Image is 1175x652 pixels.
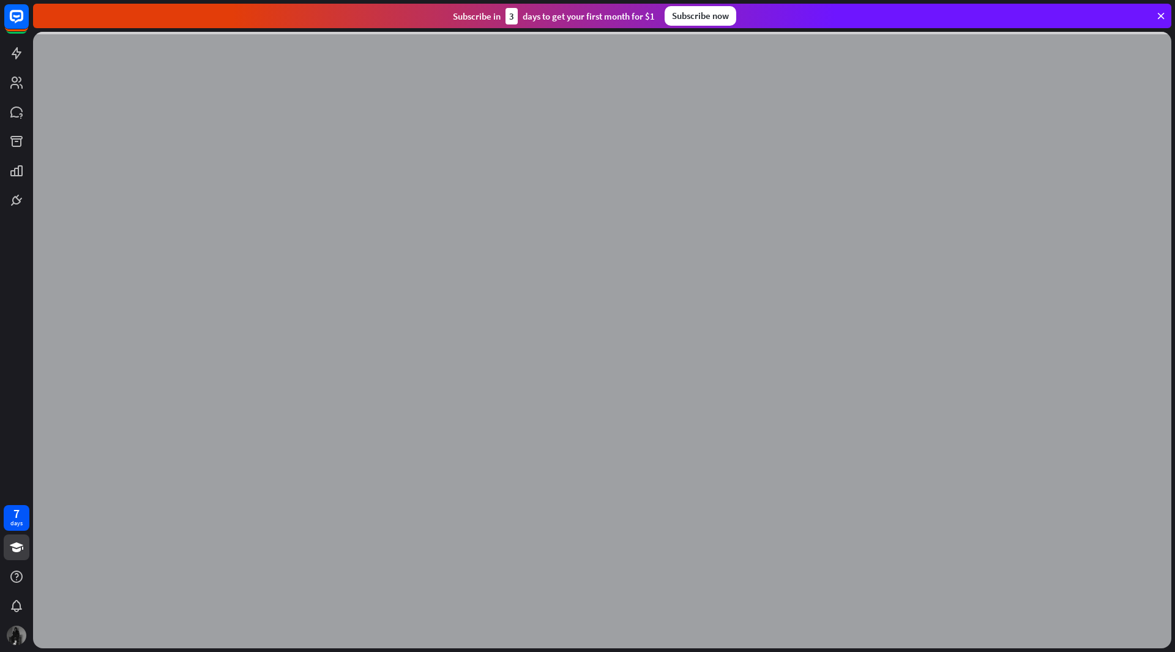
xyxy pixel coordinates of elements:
[453,8,655,24] div: Subscribe in days to get your first month for $1
[13,508,20,519] div: 7
[10,519,23,528] div: days
[4,505,29,531] a: 7 days
[505,8,518,24] div: 3
[665,6,736,26] div: Subscribe now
